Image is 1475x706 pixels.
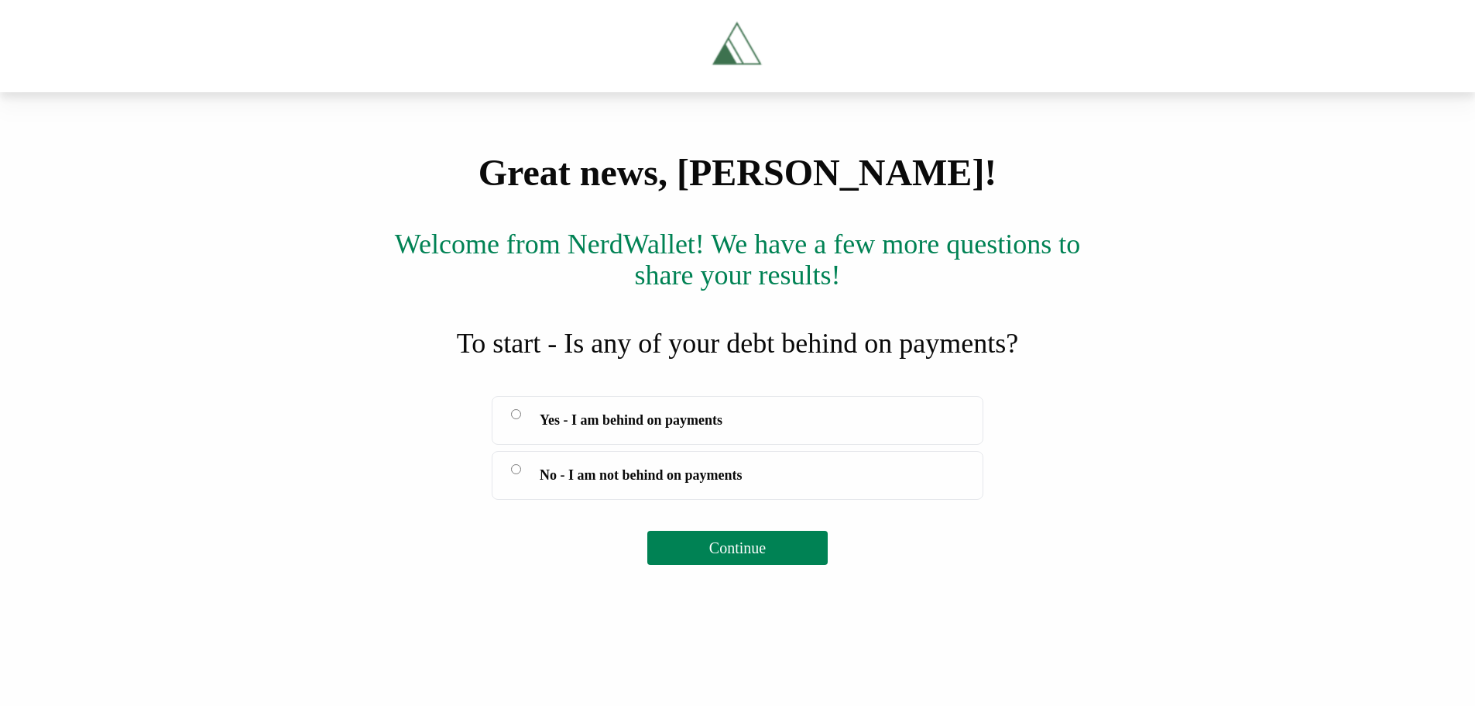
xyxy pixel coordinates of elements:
button: Continue [647,531,828,565]
span: Yes - I am behind on payments [540,409,722,431]
input: No - I am not behind on payments [511,464,521,474]
input: Yes - I am behind on payments [511,409,521,419]
a: Tryascend.com [634,12,842,80]
div: Welcome from NerdWallet! We have a few more questions to share your results! [369,229,1106,291]
span: No - I am not behind on payments [540,464,743,486]
img: Tryascend.com [703,12,772,80]
span: Continue [709,539,766,556]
